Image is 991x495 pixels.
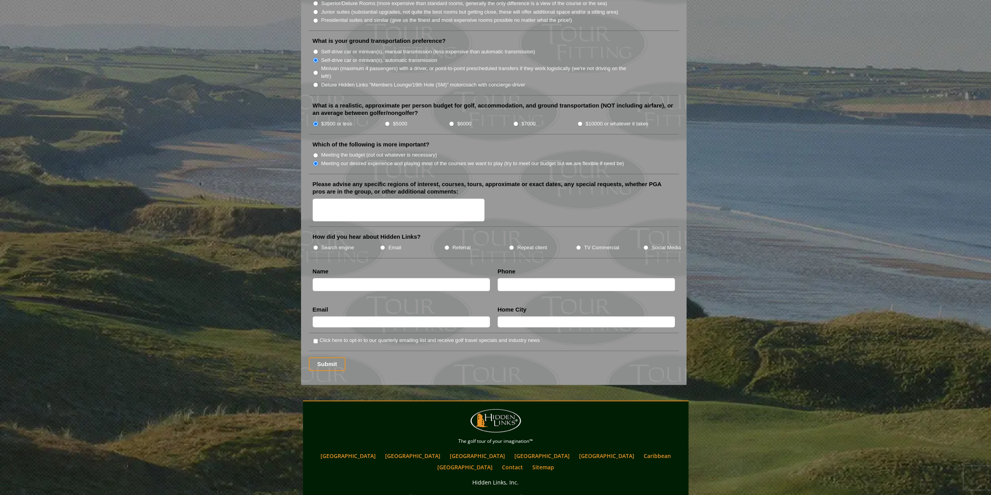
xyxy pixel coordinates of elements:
[321,81,525,89] label: Deluxe Hidden Links "Members Lounge/19th Hole (SM)" motorcoach with concierge-driver
[313,141,429,148] label: Which of the following is more important?
[388,244,401,252] label: Email
[313,180,675,196] label: Please advise any specific regions of interest, courses, tours, approximate or exact dates, any s...
[651,244,681,252] label: Social Media
[321,56,437,64] label: Self-drive car or minivan(s), automatic transmission
[393,120,407,128] label: $5000
[498,462,527,473] a: Contact
[313,102,675,117] label: What is a realistic, approximate per person budget for golf, accommodation, and ground transporta...
[321,65,634,80] label: Minivan (maximum 4 passengers) with a driver, or point-to-point prescheduled transfers if they wo...
[321,151,437,159] label: Meeting the budget (cut out whatever is necessary)
[309,357,346,371] input: Submit
[305,477,686,487] p: Hidden Links, Inc.
[321,244,354,252] label: Search engine
[317,450,380,462] a: [GEOGRAPHIC_DATA]
[521,120,535,128] label: $7000
[586,120,648,128] label: $10000 or whatever it takes
[313,268,329,275] label: Name
[528,462,558,473] a: Sitemap
[305,437,686,446] p: The golf tour of your imagination™
[313,37,446,45] label: What is your ground transportation preference?
[517,244,547,252] label: Repeat client
[640,450,675,462] a: Caribbean
[321,120,352,128] label: $3500 or less
[498,268,516,275] label: Phone
[321,8,618,16] label: Junior suites (substantial upgrades, not quite the best rooms but getting close, these will offer...
[446,450,509,462] a: [GEOGRAPHIC_DATA]
[321,48,535,56] label: Self-drive car or minivan(s), manual transmission (less expensive than automatic transmission)
[498,306,526,314] label: Home City
[433,462,496,473] a: [GEOGRAPHIC_DATA]
[510,450,574,462] a: [GEOGRAPHIC_DATA]
[321,16,572,24] label: Presidential suites and similar (give us the finest and most expensive rooms possible no matter w...
[584,244,619,252] label: TV Commercial
[575,450,638,462] a: [GEOGRAPHIC_DATA]
[320,336,540,344] label: Click here to opt-in to our quarterly emailing list and receive golf travel specials and industry...
[313,306,328,314] label: Email
[452,244,471,252] label: Referral
[457,120,471,128] label: $6000
[381,450,444,462] a: [GEOGRAPHIC_DATA]
[313,233,421,241] label: How did you hear about Hidden Links?
[321,160,624,167] label: Meeting our desired experience and playing most of the courses we want to play (try to meet our b...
